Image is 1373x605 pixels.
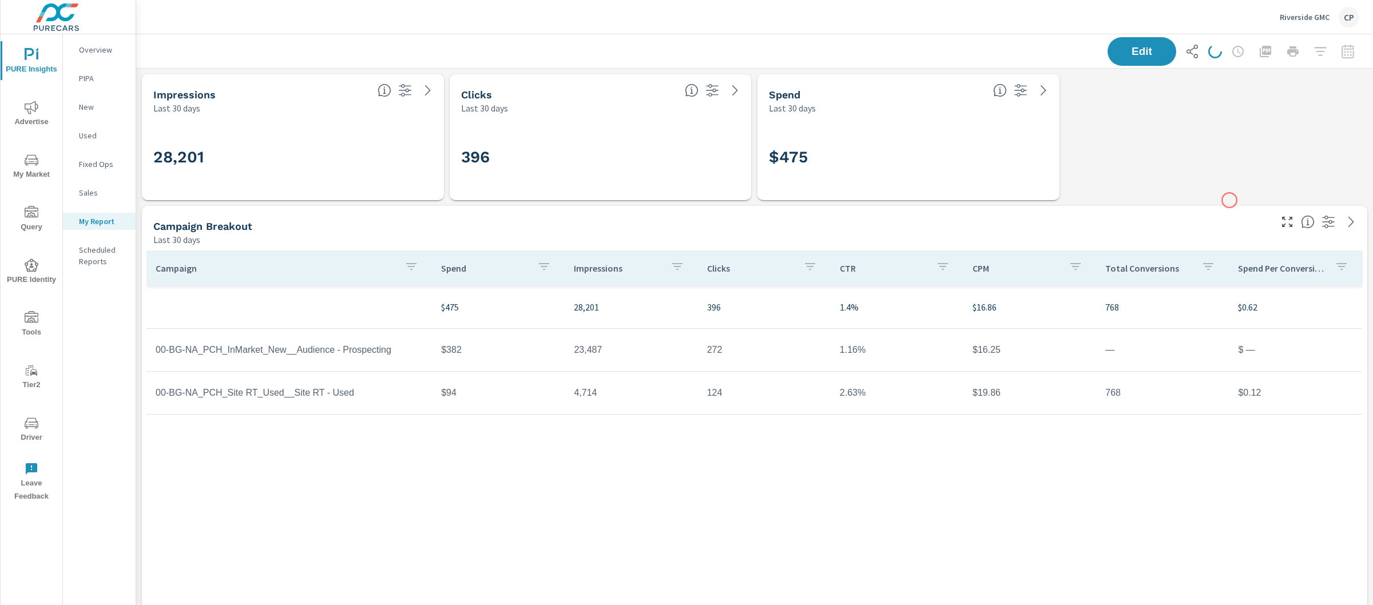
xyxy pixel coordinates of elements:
[63,41,136,58] div: Overview
[1119,46,1165,57] span: Edit
[441,262,528,274] p: Spend
[698,336,831,364] td: 272
[146,379,432,407] td: 00-BG-NA_PCH_Site RT_Used__Site RT - Used
[831,379,963,407] td: 2.63%
[1034,81,1053,99] a: See more details in report
[1280,12,1330,22] p: Riverside GMC
[63,98,136,116] div: New
[378,83,391,97] span: The number of times an ad was shown on your behalf.
[1238,300,1352,314] p: $0.62
[685,83,699,97] span: The number of times an ad was clicked by a consumer.
[993,83,1007,97] span: The amount of money spent on advertising during the period.
[565,336,697,364] td: 23,487
[4,462,59,503] span: Leave Feedback
[153,148,432,167] h3: 28,201
[4,206,59,234] span: Query
[63,127,136,144] div: Used
[432,336,565,364] td: $382
[79,44,126,55] p: Overview
[1229,336,1362,364] td: $ —
[963,379,1096,407] td: $19.86
[963,336,1096,364] td: $16.25
[1181,40,1204,63] button: Share Report
[79,73,126,84] p: PIPA
[1,34,62,508] div: nav menu
[1301,215,1315,229] span: This is a summary of Display performance results by campaign. Each column can be sorted.
[79,101,126,113] p: New
[4,153,59,181] span: My Market
[574,262,661,274] p: Impressions
[565,379,697,407] td: 4,714
[441,300,555,314] p: $475
[153,233,200,246] p: Last 30 days
[153,220,252,232] h5: Campaign Breakout
[153,101,200,115] p: Last 30 days
[698,379,831,407] td: 124
[153,89,216,101] h5: Impressions
[1105,262,1192,274] p: Total Conversions
[1342,213,1360,231] a: See more details in report
[831,336,963,364] td: 1.16%
[4,101,59,129] span: Advertise
[79,216,126,227] p: My Report
[726,81,744,99] a: See more details in report
[1096,336,1229,364] td: —
[1339,7,1359,27] div: CP
[840,262,927,274] p: CTR
[769,89,800,101] h5: Spend
[1238,262,1325,274] p: Spend Per Conversion
[79,244,126,267] p: Scheduled Reports
[63,213,136,230] div: My Report
[973,300,1087,314] p: $16.86
[432,379,565,407] td: $94
[156,262,395,274] p: Campaign
[63,241,136,270] div: Scheduled Reports
[1229,379,1362,407] td: $0.12
[4,258,59,286] span: PURE Identity
[973,262,1059,274] p: CPM
[461,89,492,101] h5: Clicks
[1105,300,1220,314] p: 768
[4,416,59,444] span: Driver
[79,130,126,141] p: Used
[707,300,822,314] p: 396
[461,101,508,115] p: Last 30 days
[574,300,688,314] p: 28,201
[461,148,740,167] h3: 396
[419,81,437,99] a: See more details in report
[4,364,59,392] span: Tier2
[79,187,126,198] p: Sales
[63,156,136,173] div: Fixed Ops
[63,70,136,87] div: PIPA
[769,148,1048,167] h3: $475
[146,336,432,364] td: 00-BG-NA_PCH_InMarket_New__Audience - Prospecting
[63,184,136,201] div: Sales
[1108,37,1176,66] button: Edit
[769,101,816,115] p: Last 30 days
[1278,213,1296,231] button: Make Fullscreen
[4,311,59,339] span: Tools
[707,262,794,274] p: Clicks
[840,300,954,314] p: 1.4%
[1096,379,1229,407] td: 768
[79,158,126,170] p: Fixed Ops
[4,48,59,76] span: PURE Insights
